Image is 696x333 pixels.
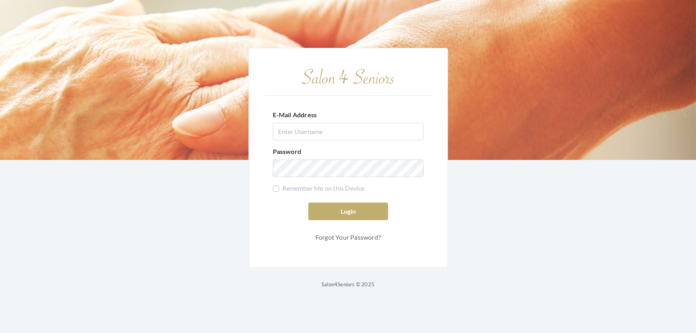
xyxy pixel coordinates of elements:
[273,183,365,193] label: Remember Me on this Device
[273,110,317,120] label: E-Mail Address
[296,64,400,89] img: Salon 4 Seniors
[273,123,424,140] input: Enter Username
[321,280,375,289] p: Salon4Seniors © 2025
[308,203,388,220] button: Login
[308,230,388,245] a: Forgot Your Password?
[273,147,302,156] label: Password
